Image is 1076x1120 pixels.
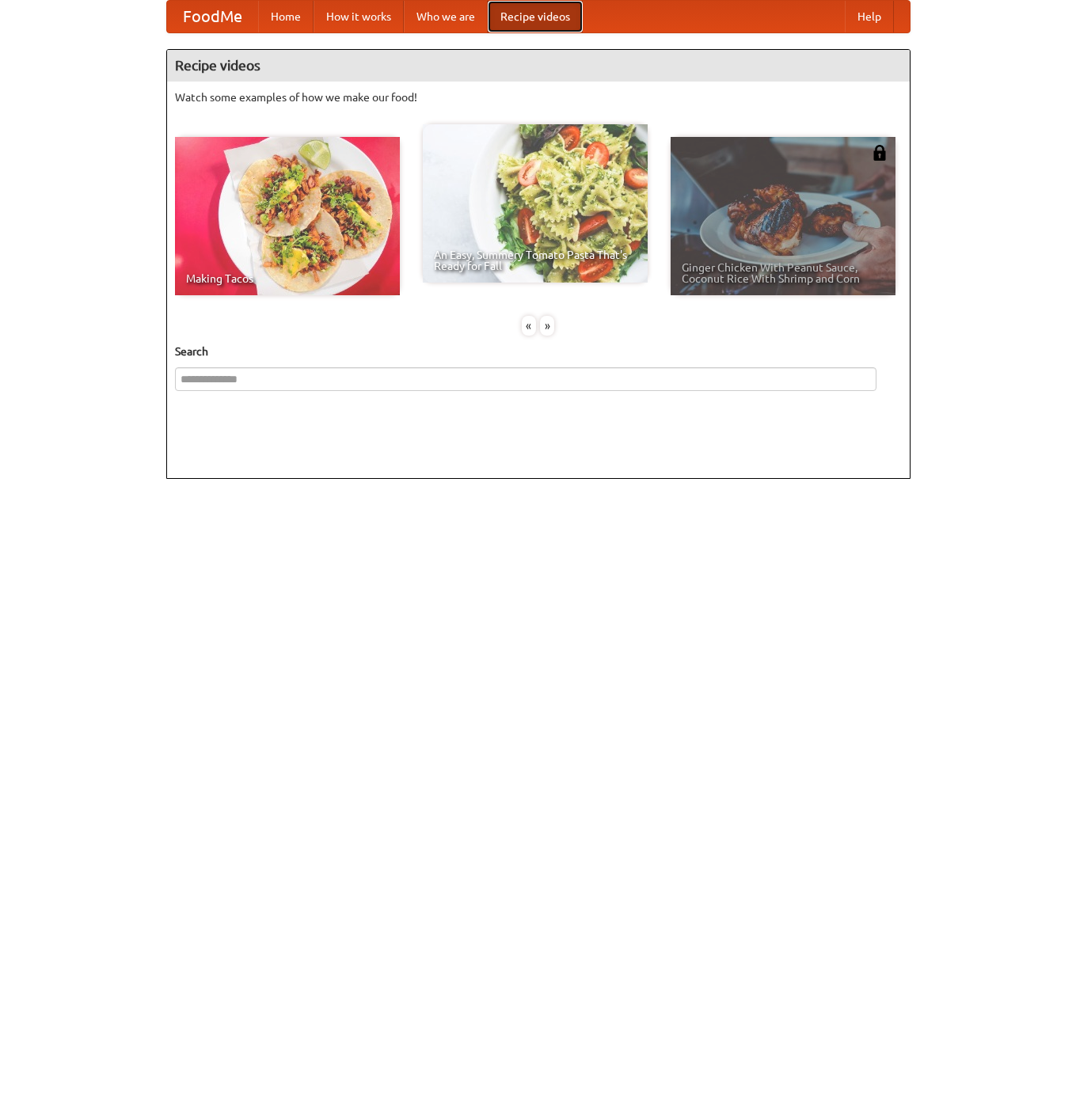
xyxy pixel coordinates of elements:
a: Who we are [404,1,488,32]
a: Home [258,1,314,32]
h5: Search [175,344,902,359]
img: 483408.png [872,145,888,161]
a: Help [845,1,894,32]
span: An Easy, Summery Tomato Pasta That's Ready for Fall [434,249,637,271]
a: An Easy, Summery Tomato Pasta That's Ready for Fall [423,124,648,283]
a: How it works [314,1,404,32]
span: Making Tacos [186,273,389,284]
div: « [522,316,536,336]
a: FoodMe [167,1,258,32]
p: Watch some examples of how we make our food! [175,89,902,105]
h4: Recipe videos [167,50,910,82]
a: Making Tacos [175,137,400,295]
div: » [540,316,554,336]
a: Recipe videos [488,1,583,32]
